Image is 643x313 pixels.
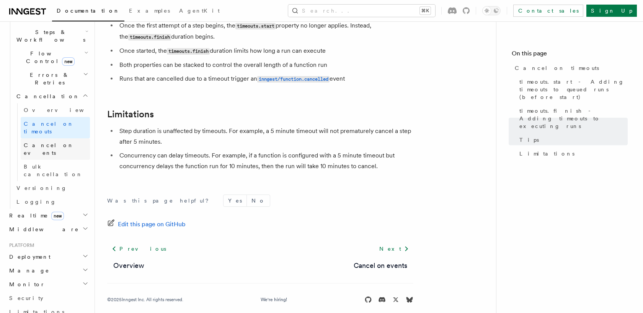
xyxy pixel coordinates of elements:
a: Contact sales [513,5,583,17]
span: timeouts.finish - Adding timeouts to executing runs [519,107,628,130]
a: Cancel on timeouts [512,61,628,75]
span: AgentKit [179,8,220,14]
div: Inngest Functions [6,11,90,209]
a: timeouts.start - Adding timeouts to queued runs (before start) [516,75,628,104]
h4: On this page [512,49,628,61]
span: Tips [519,136,539,144]
span: Flow Control [13,50,84,65]
a: We're hiring! [261,297,287,303]
button: Toggle dark mode [482,6,501,15]
a: Versioning [13,181,90,195]
span: Cancel on events [24,142,74,156]
span: Security [9,295,43,301]
button: Cancellation [13,89,90,103]
span: Edit this page on GitHub [118,219,186,230]
span: Cancel on timeouts [515,64,599,72]
span: Examples [129,8,170,14]
span: Errors & Retries [13,71,83,86]
code: timeouts.finish [128,34,171,41]
li: Both properties can be stacked to control the overall length of a function run [117,60,413,70]
span: Limitations [519,150,574,157]
button: Manage [6,264,90,277]
a: Tips [516,133,628,147]
a: Next [375,242,413,256]
span: Versioning [16,185,67,191]
a: Limitations [107,109,154,120]
a: Limitations [516,147,628,161]
button: Steps & Workflows [13,25,90,47]
a: Examples [124,2,175,21]
span: Manage [6,267,49,274]
a: Overview [113,260,144,271]
span: Logging [16,199,56,205]
a: Overview [21,103,90,117]
li: Once started, the duration limits how long a run can execute [117,45,413,57]
span: Overview [24,107,103,113]
a: Edit this page on GitHub [107,219,186,230]
button: Realtimenew [6,209,90,222]
code: inngest/function.cancelled [257,76,330,83]
button: Deployment [6,250,90,264]
span: Deployment [6,253,51,261]
span: Documentation [57,8,120,14]
code: timeouts.start [235,23,276,29]
span: Realtime [6,212,64,219]
a: Cancel on timeouts [21,117,90,138]
span: timeouts.start - Adding timeouts to queued runs (before start) [519,78,628,101]
button: Flow Controlnew [13,47,90,68]
a: Logging [13,195,90,209]
a: Cancel on events [21,138,90,160]
a: Sign Up [586,5,637,17]
a: timeouts.finish - Adding timeouts to executing runs [516,104,628,133]
a: Documentation [52,2,124,21]
li: Once the first attempt of a step begins, the property no longer applies. Instead, the duration be... [117,20,413,42]
a: Security [6,291,90,305]
kbd: ⌘K [420,7,431,15]
span: new [62,57,75,66]
span: Cancel on timeouts [24,121,74,135]
button: Middleware [6,222,90,236]
button: Monitor [6,277,90,291]
button: Search...⌘K [288,5,435,17]
span: Platform [6,242,34,248]
a: Previous [107,242,170,256]
a: Bulk cancellation [21,160,90,181]
span: Cancellation [13,92,80,100]
li: Step duration is unaffected by timeouts. For example, a 5 minute timeout will not prematurely can... [117,126,413,147]
code: timeouts.finish [167,48,210,55]
p: Was this page helpful? [107,197,214,204]
button: Errors & Retries [13,68,90,89]
li: Runs that are cancelled due to a timeout trigger an event [117,73,413,84]
span: Middleware [6,225,79,233]
span: Bulk cancellation [24,164,83,177]
span: Monitor [6,281,45,288]
span: Steps & Workflows [13,28,85,44]
li: Concurrency can delay timeouts. For example, if a function is configured with a 5 minute timeout ... [117,150,413,172]
div: Cancellation [13,103,90,181]
button: Yes [224,195,246,206]
a: inngest/function.cancelled [257,75,330,82]
span: new [51,212,64,220]
a: AgentKit [175,2,224,21]
a: Cancel on events [354,260,407,271]
div: © 2025 Inngest Inc. All rights reserved. [107,297,183,303]
button: No [247,195,270,206]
